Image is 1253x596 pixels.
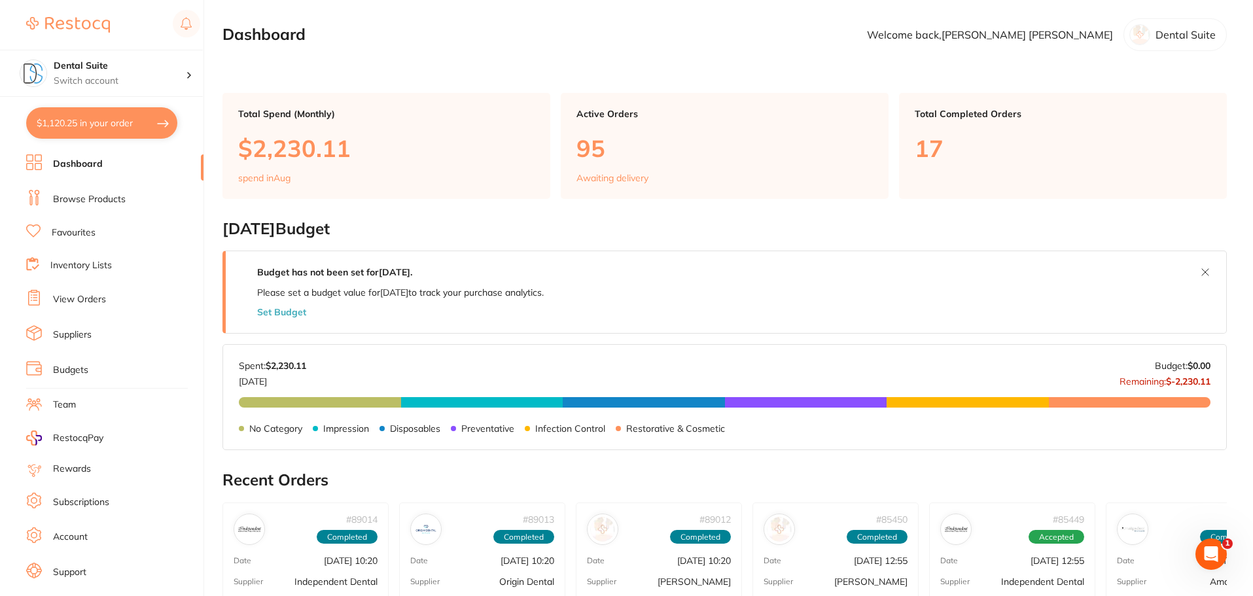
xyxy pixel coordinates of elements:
[26,430,103,446] a: RestocqPay
[461,423,514,434] p: Preventative
[53,193,126,206] a: Browse Products
[323,423,369,434] p: Impression
[1156,29,1216,41] p: Dental Suite
[899,93,1227,199] a: Total Completed Orders17
[501,555,554,566] p: [DATE] 10:20
[234,556,251,565] p: Date
[1117,577,1146,586] p: Supplier
[317,530,378,544] span: Completed
[535,423,605,434] p: Infection Control
[876,514,908,525] p: # 85450
[944,517,968,542] img: Independent Dental
[561,93,889,199] a: Active Orders95Awaiting delivery
[53,364,88,377] a: Budgets
[1120,517,1145,542] img: Amalgadent
[854,555,908,566] p: [DATE] 12:55
[670,530,731,544] span: Completed
[1001,576,1084,587] p: Independent Dental
[346,514,378,525] p: # 89014
[576,173,648,183] p: Awaiting delivery
[53,496,109,509] a: Subscriptions
[20,60,46,86] img: Dental Suite
[257,287,544,298] p: Please set a budget value for [DATE] to track your purchase analytics.
[53,398,76,412] a: Team
[767,517,792,542] img: Henry Schein Halas
[239,360,306,371] p: Spent:
[590,517,615,542] img: Henry Schein Halas
[576,135,873,162] p: 95
[249,423,302,434] p: No Category
[26,10,110,40] a: Restocq Logo
[523,514,554,525] p: # 89013
[239,371,306,387] p: [DATE]
[238,135,535,162] p: $2,230.11
[1117,556,1135,565] p: Date
[390,423,440,434] p: Disposables
[53,293,106,306] a: View Orders
[493,530,554,544] span: Completed
[238,173,291,183] p: spend in Aug
[1222,538,1233,549] span: 1
[222,471,1227,489] h2: Recent Orders
[915,109,1211,119] p: Total Completed Orders
[847,530,908,544] span: Completed
[257,307,306,317] button: Set Budget
[53,158,103,171] a: Dashboard
[1155,360,1210,371] p: Budget:
[54,75,186,88] p: Switch account
[266,360,306,372] strong: $2,230.11
[677,555,731,566] p: [DATE] 10:20
[222,220,1227,238] h2: [DATE] Budget
[834,576,908,587] p: [PERSON_NAME]
[414,517,438,542] img: Origin Dental
[499,576,554,587] p: Origin Dental
[53,531,88,544] a: Account
[699,514,731,525] p: # 89012
[257,266,412,278] strong: Budget has not been set for [DATE] .
[626,423,725,434] p: Restorative & Cosmetic
[238,109,535,119] p: Total Spend (Monthly)
[222,26,306,44] h2: Dashboard
[26,17,110,33] img: Restocq Logo
[915,135,1211,162] p: 17
[940,556,958,565] p: Date
[1195,538,1227,570] iframe: Intercom live chat
[26,107,177,139] button: $1,120.25 in your order
[1029,530,1084,544] span: Accepted
[410,556,428,565] p: Date
[658,576,731,587] p: [PERSON_NAME]
[1053,514,1084,525] p: # 85449
[587,556,605,565] p: Date
[940,577,970,586] p: Supplier
[764,577,793,586] p: Supplier
[53,463,91,476] a: Rewards
[53,328,92,342] a: Suppliers
[324,555,378,566] p: [DATE] 10:20
[222,93,550,199] a: Total Spend (Monthly)$2,230.11spend inAug
[410,577,440,586] p: Supplier
[587,577,616,586] p: Supplier
[237,517,262,542] img: Independent Dental
[1166,376,1210,387] strong: $-2,230.11
[1188,360,1210,372] strong: $0.00
[764,556,781,565] p: Date
[54,60,186,73] h4: Dental Suite
[53,566,86,579] a: Support
[52,226,96,239] a: Favourites
[576,109,873,119] p: Active Orders
[234,577,263,586] p: Supplier
[1031,555,1084,566] p: [DATE] 12:55
[1120,371,1210,387] p: Remaining:
[294,576,378,587] p: Independent Dental
[50,259,112,272] a: Inventory Lists
[53,432,103,445] span: RestocqPay
[867,29,1113,41] p: Welcome back, [PERSON_NAME] [PERSON_NAME]
[26,430,42,446] img: RestocqPay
